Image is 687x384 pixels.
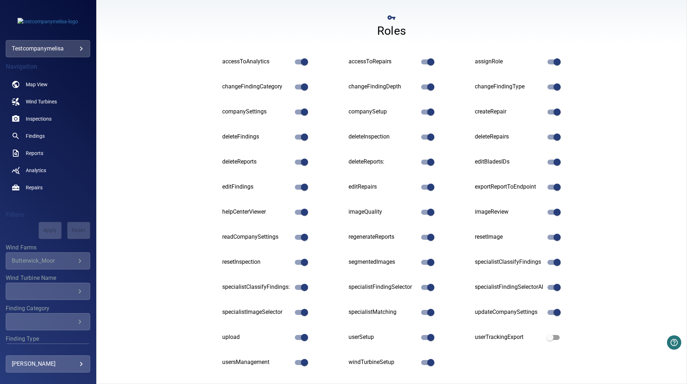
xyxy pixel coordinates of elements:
div: assignRole [475,58,543,66]
div: [PERSON_NAME] [12,358,84,370]
span: Wind Turbines [26,98,57,105]
h4: Filters [6,211,90,218]
div: segmentedImages [349,258,417,266]
span: Analytics [26,167,46,174]
div: deleteRepairs [475,133,543,141]
div: updateCompanySettings [475,308,543,316]
div: Wind Turbine Name [6,283,90,300]
span: Inspections [26,115,52,122]
div: editFindings [222,183,291,191]
div: usersManagement [222,358,291,366]
div: accessToRepairs [349,58,417,66]
div: editRepairs [349,183,417,191]
div: userTrackingExport [475,333,543,341]
div: deleteFindings [222,133,291,141]
div: userSetup [349,333,417,341]
a: inspections noActive [6,110,90,127]
div: accessToAnalytics [222,58,291,66]
div: editBladesIDs [475,158,543,166]
div: exportReportToEndpoint [475,183,543,191]
a: windturbines noActive [6,93,90,110]
div: createRepair [475,108,543,116]
div: companySettings [222,108,291,116]
a: map noActive [6,76,90,93]
div: imageQuality [349,208,417,216]
img: testcompanymelisa-logo [18,18,78,25]
label: Wind Farms [6,245,90,251]
span: Reports [26,150,43,157]
div: specialistImageSelector [222,308,291,316]
div: Finding Type [6,344,90,361]
h4: Navigation [6,63,90,70]
div: testcompanymelisa [6,40,90,57]
div: specialistFindingSelector [349,283,417,291]
h4: Roles [377,24,406,38]
div: helpCenterViewer [222,208,291,216]
label: Wind Turbine Name [6,275,90,281]
span: Map View [26,81,48,88]
span: Findings [26,132,45,140]
div: resetImage [475,233,543,241]
div: readCompanySettings [222,233,291,241]
a: analytics noActive [6,162,90,179]
div: regenerateReports [349,233,417,241]
div: specialistFindingSelectorAI [475,283,543,291]
div: changeFindingDepth [349,83,417,91]
div: imageReview [475,208,543,216]
a: repairs noActive [6,179,90,196]
div: Finding Category [6,313,90,330]
div: changeFindingCategory [222,83,291,91]
div: deleteReports: [349,158,417,166]
div: Butterwick_Moor [12,257,75,264]
span: Repairs [26,184,43,191]
div: upload [222,333,291,341]
div: specialistMatching [349,308,417,316]
div: windTurbineSetup [349,358,417,366]
div: Wind Farms [6,252,90,269]
div: changeFindingType [475,83,543,91]
div: companySetup [349,108,417,116]
div: specialistClassifyFindings [475,258,543,266]
label: Finding Type [6,336,90,342]
a: findings noActive [6,127,90,145]
a: reports noActive [6,145,90,162]
div: specialistClassifyFindings: [222,283,291,291]
div: resetInspection [222,258,291,266]
label: Finding Category [6,306,90,311]
div: testcompanymelisa [12,43,84,54]
div: deleteReports [222,158,291,166]
div: deleteInspection [349,133,417,141]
